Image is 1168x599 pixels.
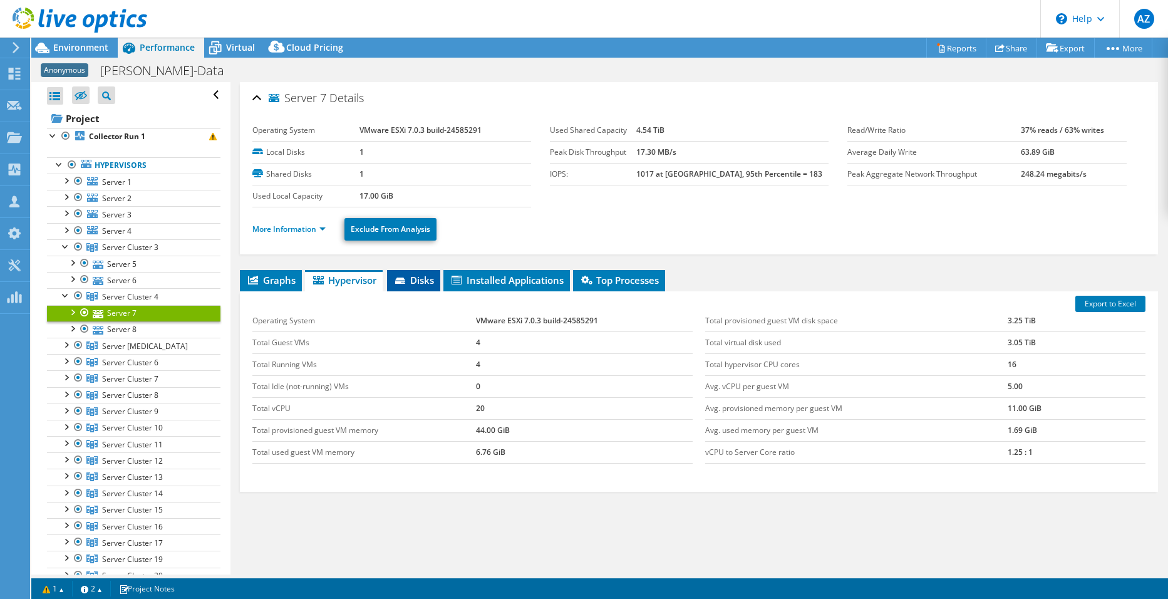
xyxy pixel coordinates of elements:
[47,190,220,206] a: Server 2
[102,422,163,433] span: Server Cluster 10
[252,419,476,441] td: Total provisioned guest VM memory
[329,90,364,105] span: Details
[102,406,158,417] span: Server Cluster 9
[1075,296,1145,312] a: Export to Excel
[102,226,132,236] span: Server 4
[476,397,693,419] td: 20
[252,124,359,137] label: Operating System
[47,469,220,485] a: Server Cluster 13
[344,218,437,241] a: Exclude From Analysis
[705,310,1008,332] td: Total provisioned guest VM disk space
[102,242,158,253] span: Server Cluster 3
[705,397,1008,419] td: Avg. provisioned memory per guest VM
[47,256,220,272] a: Server 5
[47,354,220,370] a: Server Cluster 6
[476,353,693,375] td: 4
[47,223,220,239] a: Server 4
[705,353,1008,375] td: Total hypervisor CPU cores
[47,128,220,145] a: Collector Run 1
[47,272,220,288] a: Server 6
[705,375,1008,397] td: Avg. vCPU per guest VM
[359,147,364,157] b: 1
[1008,310,1145,332] td: 3.25 TiB
[47,108,220,128] a: Project
[47,288,220,305] a: Server Cluster 4
[102,291,158,302] span: Server Cluster 4
[1008,353,1145,375] td: 16
[102,177,132,187] span: Server 1
[550,168,636,180] label: IOPS:
[636,169,822,179] b: 1017 at [GEOGRAPHIC_DATA], 95th Percentile = 183
[102,570,163,581] span: Server Cluster 20
[393,274,434,286] span: Disks
[89,131,145,142] b: Collector Run 1
[1036,38,1095,58] a: Export
[986,38,1037,58] a: Share
[705,331,1008,353] td: Total virtual disk used
[47,486,220,502] a: Server Cluster 14
[450,274,564,286] span: Installed Applications
[102,538,163,548] span: Server Cluster 17
[1008,441,1145,463] td: 1.25 : 1
[847,124,1020,137] label: Read/Write Ratio
[140,41,195,53] span: Performance
[1008,397,1145,419] td: 11.00 GiB
[252,310,476,332] td: Operating System
[1008,375,1145,397] td: 5.00
[47,174,220,190] a: Server 1
[1008,331,1145,353] td: 3.05 TiB
[47,387,220,404] a: Server Cluster 8
[47,436,220,452] a: Server Cluster 11
[286,41,343,53] span: Cloud Pricing
[47,551,220,567] a: Server Cluster 19
[847,168,1020,180] label: Peak Aggregate Network Throughput
[102,341,188,352] span: Server [MEDICAL_DATA]
[102,504,163,515] span: Server Cluster 15
[252,224,326,234] a: More Information
[102,439,163,450] span: Server Cluster 11
[226,41,255,53] span: Virtual
[476,310,693,332] td: VMware ESXi 7.0.3 build-24585291
[102,488,163,499] span: Server Cluster 14
[269,92,326,105] span: Server 7
[476,419,693,441] td: 44.00 GiB
[252,375,476,397] td: Total Idle (not-running) VMs
[102,554,163,565] span: Server Cluster 19
[252,146,359,159] label: Local Disks
[102,390,158,400] span: Server Cluster 8
[47,157,220,174] a: Hypervisors
[550,146,636,159] label: Peak Disk Throughput
[47,239,220,256] a: Server Cluster 3
[102,357,158,368] span: Server Cluster 6
[47,568,220,584] a: Server Cluster 20
[1008,419,1145,441] td: 1.69 GiB
[359,125,482,135] b: VMware ESXi 7.0.3 build-24585291
[95,64,244,78] h1: [PERSON_NAME]-Data
[41,63,88,77] span: Anonymous
[476,375,693,397] td: 0
[705,419,1008,441] td: Avg. used memory per guest VM
[47,206,220,222] a: Server 3
[311,274,376,286] span: Hypervisor
[579,274,659,286] span: Top Processes
[102,209,132,220] span: Server 3
[1021,125,1104,135] b: 37% reads / 63% writes
[636,125,664,135] b: 4.54 TiB
[102,193,132,204] span: Server 2
[252,441,476,463] td: Total used guest VM memory
[34,581,73,596] a: 1
[359,169,364,179] b: 1
[102,373,158,384] span: Server Cluster 7
[636,147,676,157] b: 17.30 MB/s
[246,274,296,286] span: Graphs
[47,305,220,321] a: Server 7
[252,397,476,419] td: Total vCPU
[550,124,636,137] label: Used Shared Capacity
[72,581,111,596] a: 2
[47,370,220,387] a: Server Cluster 7
[476,441,693,463] td: 6.76 GiB
[47,420,220,436] a: Server Cluster 10
[47,534,220,551] a: Server Cluster 17
[53,41,108,53] span: Environment
[705,441,1008,463] td: vCPU to Server Core ratio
